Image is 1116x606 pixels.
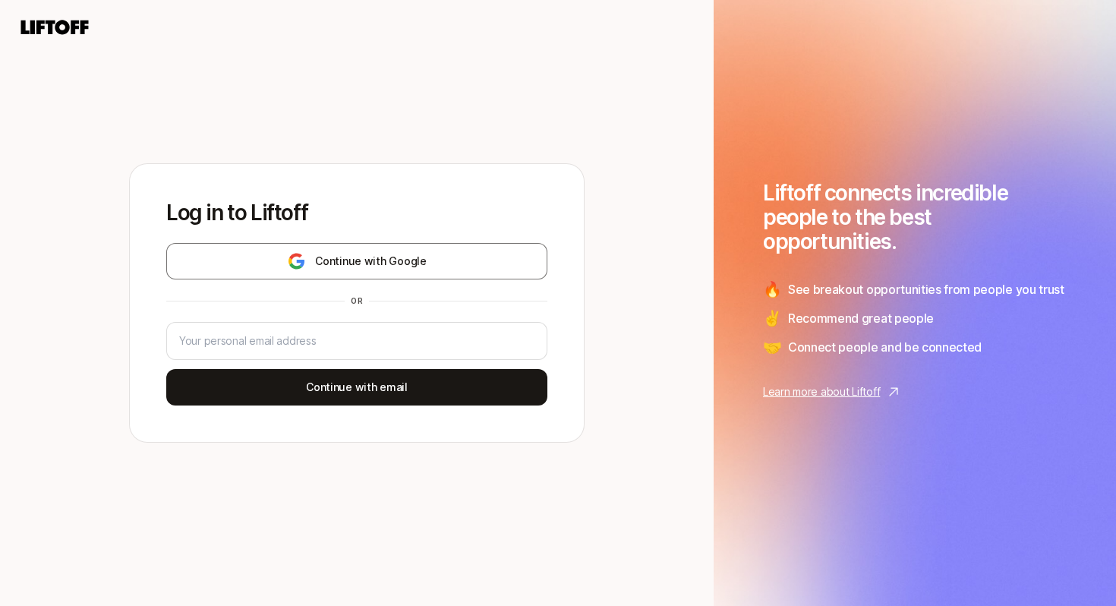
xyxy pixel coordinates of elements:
[788,308,934,328] span: Recommend great people
[763,383,880,401] p: Learn more about Liftoff
[788,337,982,357] span: Connect people and be connected
[166,369,547,406] button: Continue with email
[166,243,547,279] button: Continue with Google
[166,200,547,225] p: Log in to Liftoff
[788,279,1064,299] span: See breakout opportunities from people you trust
[763,307,782,330] span: ✌️
[763,181,1067,254] h1: Liftoff connects incredible people to the best opportunities.
[763,278,782,301] span: 🔥
[345,295,369,307] div: or
[287,252,306,270] img: google-logo
[763,336,782,358] span: 🤝
[179,332,534,350] input: Your personal email address
[763,383,1067,401] a: Learn more about Liftoff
